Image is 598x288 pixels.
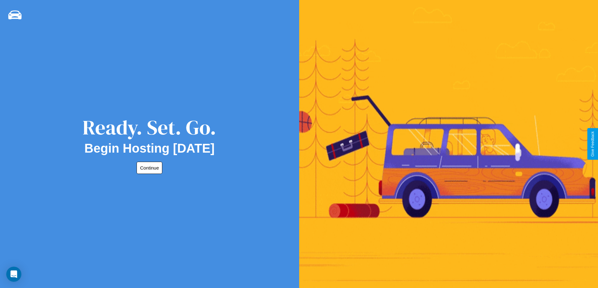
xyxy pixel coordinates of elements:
div: Open Intercom Messenger [6,267,21,282]
div: Ready. Set. Go. [83,113,216,141]
div: Give Feedback [590,131,595,157]
button: Continue [137,162,162,174]
h2: Begin Hosting [DATE] [84,141,215,155]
